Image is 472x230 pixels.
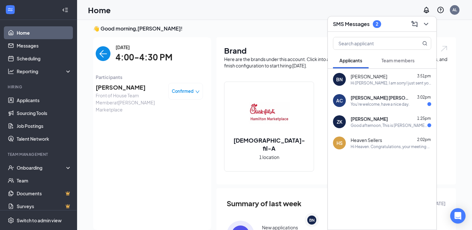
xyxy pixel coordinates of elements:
svg: UserCheck [8,164,14,171]
img: open.6027fd2a22e1237b5b06.svg [440,45,448,52]
span: [DATE] [116,44,172,51]
svg: ChevronDown [422,20,430,28]
span: Summary of last week [227,198,302,209]
input: Search applicant [333,37,409,49]
span: [PERSON_NAME] [PERSON_NAME] [351,94,408,101]
svg: ComposeMessage [411,20,418,28]
span: [PERSON_NAME] [96,83,163,92]
a: Sourcing Tools [17,107,72,119]
svg: Analysis [8,68,14,75]
svg: Notifications [423,6,430,14]
a: Scheduling [17,52,72,65]
a: Job Postings [17,119,72,132]
div: Good afternoon, This is [PERSON_NAME]. I interviewed with [PERSON_NAME] [DATE][DATE], and she men... [351,123,427,128]
div: Hi Heaven. Congratulations, your meeting with [DEMOGRAPHIC_DATA]-fil-A for Back of House Team Mem... [351,144,431,149]
div: 2 [376,21,378,27]
svg: Collapse [62,7,68,13]
div: HS [337,140,343,146]
div: BN [309,217,315,223]
span: Participants [96,74,203,81]
div: Hi [PERSON_NAME], I am sorry I just sent you a request to reschedule your interview for [PERSON_N... [351,80,431,86]
button: ComposeMessage [409,19,420,29]
button: ChevronDown [421,19,431,29]
span: 1 location [259,154,279,161]
a: Team [17,174,72,187]
div: Onboarding [17,164,66,171]
div: You're welcome, have a nice day. [351,102,409,107]
div: AL [452,7,457,13]
a: Talent Network [17,132,72,145]
span: Front of House Team Member at [PERSON_NAME] Marketplace [96,92,163,113]
img: Chick-fil-A [249,93,290,134]
div: AC [336,97,343,104]
span: 3:02pm [417,95,431,100]
div: Team Management [8,152,70,157]
h3: SMS Messages [333,21,370,28]
span: down [195,90,200,94]
a: Messages [17,39,72,52]
svg: Settings [8,217,14,224]
div: Hiring [8,84,70,90]
div: Open Intercom Messenger [450,208,466,224]
h2: [DEMOGRAPHIC_DATA]-fil-A [224,136,314,152]
h1: Brand [224,45,448,56]
span: Applicants [339,58,362,63]
span: Confirmed [172,88,194,94]
a: Home [17,26,72,39]
a: SurveysCrown [17,200,72,213]
div: Switch to admin view [17,217,62,224]
span: 2:02pm [417,137,431,142]
svg: QuestionInfo [437,6,444,14]
a: DocumentsCrown [17,187,72,200]
div: Reporting [17,68,72,75]
div: Here are the brands under this account. Click into a brand to see your locations, managers, job p... [224,56,448,69]
span: 4:00-4:30 PM [116,51,172,64]
h1: Home [88,4,111,15]
span: [PERSON_NAME] [351,73,387,80]
h3: 👋 Good morning, [PERSON_NAME] ! [93,25,456,32]
svg: WorkstreamLogo [7,6,13,13]
span: [PERSON_NAME] [351,116,388,122]
span: 3:51pm [417,74,431,78]
svg: MagnifyingGlass [422,41,427,46]
span: Team members [381,58,415,63]
div: ZK [337,119,342,125]
div: BN [336,76,343,83]
a: Applicants [17,94,72,107]
span: 1:25pm [417,116,431,121]
button: back-button [96,46,110,61]
span: Heaven Sellers [351,137,382,143]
